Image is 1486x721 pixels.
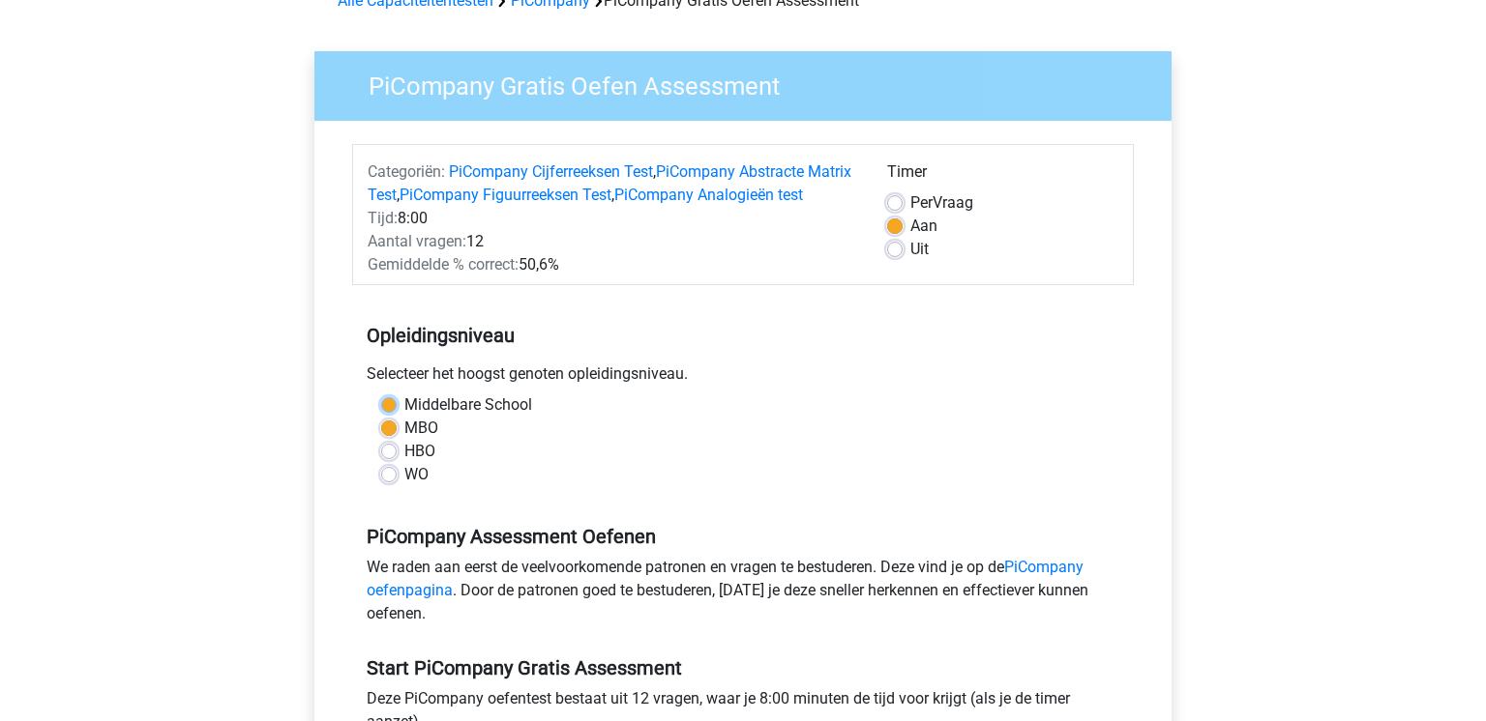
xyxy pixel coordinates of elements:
label: Middelbare School [404,393,532,417]
label: HBO [404,440,435,463]
label: MBO [404,417,438,440]
div: , , , [353,160,873,207]
label: Aan [910,215,937,238]
label: Vraag [910,191,973,215]
a: PiCompany Figuurreeksen Test [400,186,611,204]
div: 50,6% [353,253,873,276]
div: 12 [353,230,873,253]
h5: Opleidingsniveau [367,316,1119,355]
span: Gemiddelde % correct: [368,255,519,274]
span: Aantal vragen: [368,232,466,250]
a: PiCompany Analogieën test [614,186,803,204]
div: Timer [887,160,1118,191]
span: Tijd: [368,209,398,227]
label: Uit [910,238,929,261]
label: WO [404,463,429,486]
span: Categoriën: [368,162,445,181]
div: 8:00 [353,207,873,230]
span: Per [910,193,933,212]
div: Selecteer het hoogst genoten opleidingsniveau. [352,362,1134,393]
div: We raden aan eerst de veelvoorkomende patronen en vragen te bestuderen. Deze vind je op de . Door... [352,556,1134,633]
h5: Start PiCompany Gratis Assessment [367,656,1119,679]
a: PiCompany Cijferreeksen Test [449,162,653,181]
h5: PiCompany Assessment Oefenen [367,525,1119,548]
h3: PiCompany Gratis Oefen Assessment [345,64,1157,101]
